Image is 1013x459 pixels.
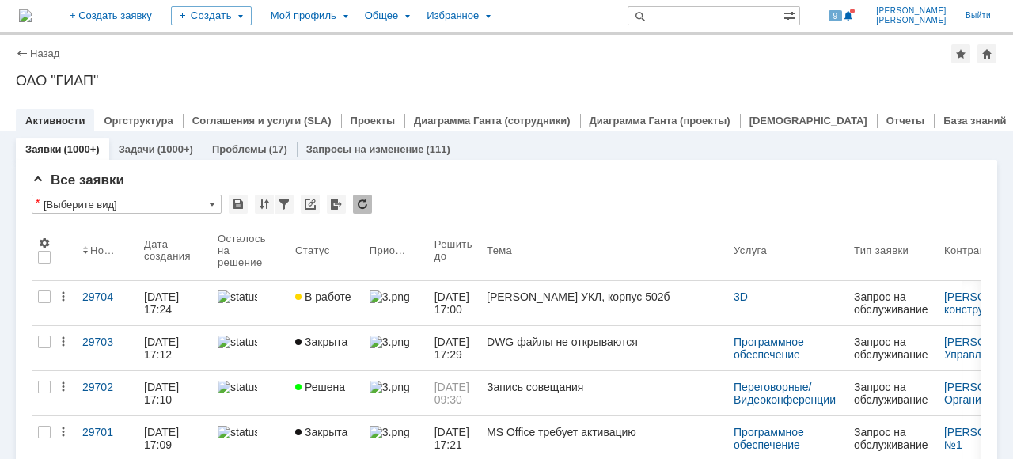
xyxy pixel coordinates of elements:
[57,381,70,393] div: Действия
[854,290,931,316] div: Запрос на обслуживание
[414,115,571,127] a: Диаграмма Ганта (сотрудники)
[82,336,131,348] div: 29703
[370,290,409,303] img: 3.png
[363,371,428,415] a: 3.png
[295,426,347,438] span: Закрыта
[119,143,155,155] a: Задачи
[255,195,274,214] div: Сортировка...
[351,115,395,127] a: Проекты
[370,426,409,438] img: 3.png
[57,426,70,438] div: Действия
[19,9,32,22] img: logo
[848,371,938,415] a: Запрос на обслуживание
[138,220,211,281] th: Дата создания
[19,9,32,22] a: Перейти на домашнюю страницу
[487,336,721,348] div: DWG файлы не открываются
[57,290,70,303] div: Действия
[138,281,211,325] a: [DATE] 17:24
[943,115,1006,127] a: База знаний
[854,245,909,256] div: Тип заявки
[848,220,938,281] th: Тип заявки
[480,281,727,325] a: [PERSON_NAME] УКЛ, корпус 502б
[434,426,472,451] span: [DATE] 17:21
[218,336,257,348] img: statusbar-100 (1).png
[82,290,131,303] div: 29704
[734,245,767,256] div: Услуга
[289,281,363,325] a: В работе
[218,233,270,268] div: Осталось на решение
[487,245,513,256] div: Тема
[363,220,428,281] th: Приоритет
[76,371,138,415] a: 29702
[157,143,193,155] div: (1000+)
[295,245,329,256] div: Статус
[487,426,721,438] div: MS Office требует активацию
[428,326,480,370] a: [DATE] 17:29
[30,47,59,59] a: Назад
[192,115,332,127] a: Соглашения и услуги (SLA)
[480,220,727,281] th: Тема
[363,281,428,325] a: 3.png
[734,426,807,451] a: Программное обеспечение
[749,115,867,127] a: [DEMOGRAPHIC_DATA]
[63,143,99,155] div: (1000+)
[487,381,721,393] div: Запись совещания
[289,371,363,415] a: Решена
[138,371,211,415] a: [DATE] 17:10
[854,381,931,406] div: Запрос на обслуживание
[38,237,51,249] span: Настройки
[144,381,182,406] div: [DATE] 17:10
[57,336,70,348] div: Действия
[211,281,289,325] a: statusbar-100 (1).png
[487,290,721,303] div: [PERSON_NAME] УКЛ, корпус 502б
[171,6,252,25] div: Создать
[289,220,363,281] th: Статус
[32,173,124,188] span: Все заявки
[370,381,409,393] img: 3.png
[783,7,799,22] span: Расширенный поиск
[82,381,131,393] div: 29702
[144,238,192,262] div: Дата создания
[427,143,450,155] div: (111)
[295,290,351,303] span: В работе
[434,336,472,361] span: [DATE] 17:29
[144,336,182,361] div: [DATE] 17:12
[480,326,727,370] a: DWG файлы не открываются
[25,143,61,155] a: Заявки
[76,326,138,370] a: 29703
[848,281,938,325] a: Запрос на обслуживание
[104,115,173,127] a: Оргструктура
[363,326,428,370] a: 3.png
[590,115,730,127] a: Диаграмма Ганта (проекты)
[876,6,947,16] span: [PERSON_NAME]
[977,44,996,63] div: Сделать домашней страницей
[876,16,947,25] span: [PERSON_NAME]
[211,371,289,415] a: statusbar-100 (1).png
[854,426,931,451] div: Запрос на обслуживание
[138,326,211,370] a: [DATE] 17:12
[854,336,931,361] div: Запрос на обслуживание
[218,290,257,303] img: statusbar-100 (1).png
[76,220,138,281] th: Номер
[211,326,289,370] a: statusbar-100 (1).png
[295,336,347,348] span: Закрыта
[353,195,372,214] div: Обновлять список
[218,381,257,393] img: statusbar-100 (1).png
[144,290,182,316] div: [DATE] 17:24
[944,245,1000,256] div: Контрагент
[218,426,257,438] img: statusbar-100 (1).png
[428,281,480,325] a: [DATE] 17:00
[289,326,363,370] a: Закрыта
[370,336,409,348] img: 3.png
[229,195,248,214] div: Сохранить вид
[951,44,970,63] div: Добавить в избранное
[327,195,346,214] div: Экспорт списка
[76,281,138,325] a: 29704
[306,143,424,155] a: Запросы на изменение
[211,220,289,281] th: Осталось на решение
[480,371,727,415] a: Запись совещания
[36,197,40,208] div: Настройки списка отличаются от сохраненных в виде
[269,143,287,155] div: (17)
[886,115,925,127] a: Отчеты
[829,10,843,21] span: 9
